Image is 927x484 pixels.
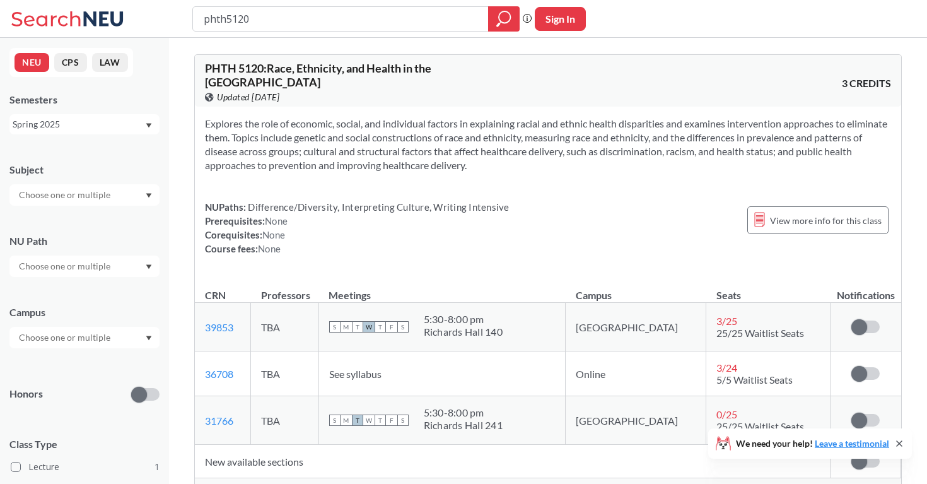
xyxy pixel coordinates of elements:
[842,76,891,90] span: 3 CREDITS
[251,276,318,303] th: Professors
[375,415,386,426] span: T
[146,336,152,341] svg: Dropdown arrow
[386,415,397,426] span: F
[54,53,87,72] button: CPS
[716,374,793,386] span: 5/5 Waitlist Seats
[202,8,479,30] input: Class, professor, course number, "phrase"
[13,259,119,274] input: Choose one or multiple
[363,415,375,426] span: W
[11,459,160,475] label: Lecture
[262,229,285,240] span: None
[352,415,363,426] span: T
[92,53,128,72] button: LAW
[205,61,431,89] span: PHTH 5120 : Race, Ethnicity, and Health in the [GEOGRAPHIC_DATA]
[352,321,363,333] span: T
[217,90,279,104] span: Updated [DATE]
[341,321,352,333] span: M
[205,288,226,302] div: CRN
[9,327,160,348] div: Dropdown arrow
[397,321,409,333] span: S
[265,215,288,227] span: None
[9,234,160,248] div: NU Path
[258,243,281,254] span: None
[205,321,233,333] a: 39853
[329,368,382,380] span: See syllabus
[9,387,43,401] p: Honors
[251,396,318,445] td: TBA
[535,7,586,31] button: Sign In
[496,10,511,28] svg: magnifying glass
[363,321,375,333] span: W
[716,315,737,327] span: 3 / 25
[424,419,503,432] div: Richards Hall 241
[251,351,318,396] td: TBA
[195,445,831,478] td: New available sections
[205,117,891,172] section: Explores the role of economic, social, and individual factors in explaining racial and ethnic hea...
[341,415,352,426] span: M
[246,201,510,213] span: Difference/Diversity, Interpreting Culture, Writing Intensive
[154,460,160,474] span: 1
[9,163,160,177] div: Subject
[15,53,49,72] button: NEU
[329,415,341,426] span: S
[205,368,233,380] a: 36708
[566,396,706,445] td: [GEOGRAPHIC_DATA]
[13,330,119,345] input: Choose one or multiple
[146,123,152,128] svg: Dropdown arrow
[9,437,160,451] span: Class Type
[205,415,233,427] a: 31766
[397,415,409,426] span: S
[13,187,119,203] input: Choose one or multiple
[815,438,889,449] a: Leave a testimonial
[566,276,706,303] th: Campus
[386,321,397,333] span: F
[716,327,804,339] span: 25/25 Waitlist Seats
[424,326,503,338] div: Richards Hall 140
[9,93,160,107] div: Semesters
[566,303,706,351] td: [GEOGRAPHIC_DATA]
[488,6,520,32] div: magnifying glass
[716,420,804,432] span: 25/25 Waitlist Seats
[424,406,503,419] div: 5:30 - 8:00 pm
[9,114,160,134] div: Spring 2025Dropdown arrow
[205,200,510,256] div: NUPaths: Prerequisites: Corequisites: Course fees:
[424,313,503,326] div: 5:30 - 8:00 pm
[13,117,144,131] div: Spring 2025
[318,276,566,303] th: Meetings
[146,264,152,269] svg: Dropdown arrow
[9,184,160,206] div: Dropdown arrow
[9,256,160,277] div: Dropdown arrow
[831,276,901,303] th: Notifications
[251,303,318,351] td: TBA
[146,193,152,198] svg: Dropdown arrow
[706,276,831,303] th: Seats
[566,351,706,396] td: Online
[375,321,386,333] span: T
[716,362,737,374] span: 3 / 24
[736,439,889,448] span: We need your help!
[716,408,737,420] span: 0 / 25
[9,305,160,319] div: Campus
[329,321,341,333] span: S
[770,213,882,228] span: View more info for this class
